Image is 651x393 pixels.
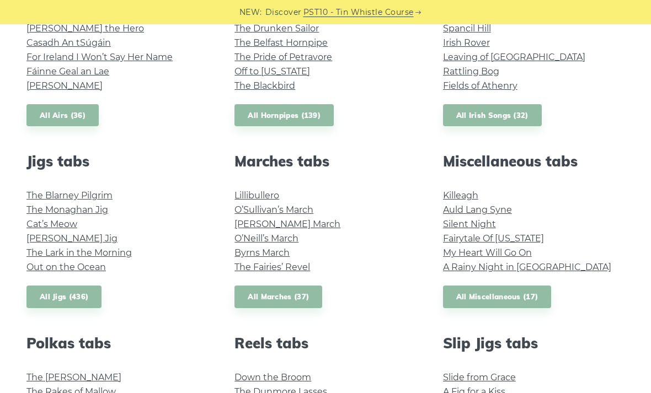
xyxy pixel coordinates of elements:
[443,286,552,308] a: All Miscellaneous (17)
[443,335,625,352] h2: Slip Jigs tabs
[26,247,132,258] a: The Lark in the Morning
[26,23,144,34] a: [PERSON_NAME] the Hero
[443,190,478,201] a: Killeagh
[443,262,611,272] a: A Rainy Night in [GEOGRAPHIC_DATA]
[443,372,516,383] a: Slide from Grace
[443,66,499,77] a: Rattling Bog
[234,262,310,272] a: The Fairies’ Revel
[26,190,113,201] a: The Blarney Pilgrim
[234,80,295,91] a: The Blackbird
[443,37,490,48] a: Irish Rover
[26,372,121,383] a: The [PERSON_NAME]
[234,286,322,308] a: All Marches (37)
[234,153,416,170] h2: Marches tabs
[234,190,279,201] a: Lillibullero
[26,286,102,308] a: All Jigs (436)
[26,219,77,229] a: Cat’s Meow
[26,52,173,62] a: For Ireland I Won’t Say Her Name
[234,372,311,383] a: Down the Broom
[234,219,340,229] a: [PERSON_NAME] March
[26,153,208,170] h2: Jigs tabs
[234,233,298,244] a: O’Neill’s March
[443,80,517,91] a: Fields of Athenry
[26,37,111,48] a: Casadh An tSúgáin
[234,104,334,127] a: All Hornpipes (139)
[443,247,532,258] a: My Heart Will Go On
[443,233,544,244] a: Fairytale Of [US_STATE]
[234,52,332,62] a: The Pride of Petravore
[443,52,585,62] a: Leaving of [GEOGRAPHIC_DATA]
[26,233,118,244] a: [PERSON_NAME] Jig
[26,66,109,77] a: Fáinne Geal an Lae
[239,6,262,19] span: NEW:
[443,153,625,170] h2: Miscellaneous tabs
[234,335,416,352] h2: Reels tabs
[234,66,310,77] a: Off to [US_STATE]
[234,23,319,34] a: The Drunken Sailor
[234,204,313,215] a: O’Sullivan’s March
[443,219,496,229] a: Silent Night
[26,80,103,91] a: [PERSON_NAME]
[234,247,290,258] a: Byrns March
[303,6,414,19] a: PST10 - Tin Whistle Course
[443,204,512,215] a: Auld Lang Syne
[234,37,328,48] a: The Belfast Hornpipe
[443,23,491,34] a: Spancil Hill
[26,104,99,127] a: All Airs (36)
[26,204,108,215] a: The Monaghan Jig
[26,262,106,272] a: Out on the Ocean
[443,104,542,127] a: All Irish Songs (32)
[26,335,208,352] h2: Polkas tabs
[265,6,302,19] span: Discover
